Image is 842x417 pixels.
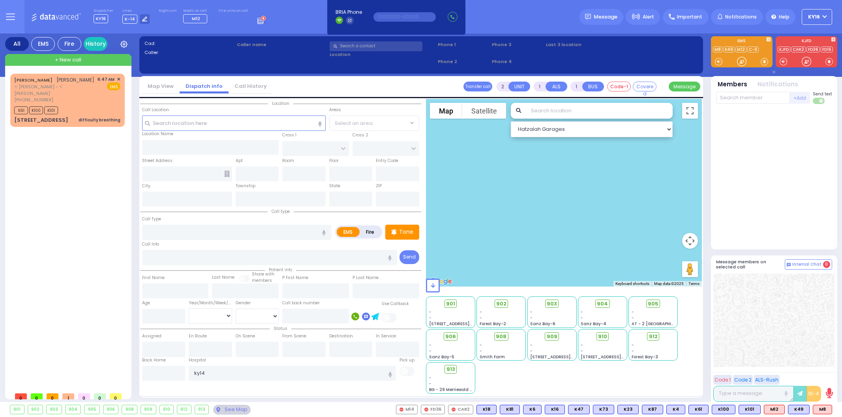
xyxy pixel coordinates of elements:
[547,300,557,308] span: 903
[669,82,700,91] button: Message
[496,300,506,308] span: 902
[632,321,690,327] span: AT - 2 [GEOGRAPHIC_DATA]
[399,228,413,236] p: Tone
[142,115,326,130] input: Search location here
[462,103,506,119] button: Show satellite imagery
[268,101,293,106] span: Location
[642,405,663,414] div: K87
[806,47,820,52] a: FD36
[446,300,455,308] span: 901
[252,271,274,277] small: Share with
[28,405,43,414] div: 902
[47,393,58,399] span: 0
[500,405,520,414] div: K81
[530,348,533,354] span: -
[94,14,108,23] span: KY16
[677,13,702,20] span: Important
[648,300,658,308] span: 905
[399,408,403,411] img: red-radio-icon.svg
[739,405,761,414] div: K101
[282,333,306,339] label: From Scene
[236,183,255,189] label: Township
[617,405,639,414] div: K23
[643,13,654,20] span: Alert
[688,405,709,414] div: K61
[282,158,294,164] label: Room
[430,103,462,119] button: Show street map
[429,375,431,381] span: -
[666,405,685,414] div: K4
[785,259,832,270] button: Internal Chat 0
[399,250,419,264] button: Send
[597,300,608,308] span: 904
[530,321,555,327] span: Sanz Bay-6
[14,84,95,97] span: ר' [PERSON_NAME] - ר' [PERSON_NAME]
[78,393,90,399] span: 0
[428,276,454,287] img: Google
[429,381,431,387] span: -
[688,405,709,414] div: BLS
[682,103,698,119] button: Toggle fullscreen view
[585,14,591,20] img: message.svg
[821,47,833,52] a: FD16
[429,342,431,348] span: -
[446,365,455,373] span: 913
[229,82,273,90] a: Call History
[764,405,785,414] div: M12
[448,405,473,414] div: CAR2
[359,227,381,237] label: Fire
[142,300,150,306] label: Age
[94,9,113,13] label: Dispatcher
[329,107,341,113] label: Areas
[788,405,810,414] div: K49
[382,301,409,307] label: Use Callback
[568,405,590,414] div: K47
[429,354,454,360] span: Sanz Bay-5
[758,80,798,89] button: Notifications
[598,333,607,341] span: 910
[189,333,207,339] label: En Route
[632,309,634,315] span: -
[480,354,505,360] span: Smith Farm
[581,321,606,327] span: Sanz Bay-4
[480,309,482,315] span: -
[808,13,820,20] span: KY16
[236,300,251,306] label: Gender
[110,393,122,399] span: 0
[713,375,732,385] button: Code 1
[330,51,435,58] label: Location
[337,227,360,237] label: EMS
[725,13,757,20] span: Notifications
[29,106,43,114] span: K100
[212,274,234,281] label: Last Name
[117,76,120,83] span: ✕
[122,9,150,13] label: Lines
[723,47,735,52] a: K49
[530,309,533,315] span: -
[545,405,565,414] div: BLS
[526,103,672,119] input: Search location
[632,342,634,348] span: -
[593,405,614,414] div: K73
[265,267,296,273] span: Patient info
[508,82,530,91] button: UNIT
[142,333,161,339] label: Assigned
[335,119,373,127] span: Select an area
[31,12,84,22] img: Logo
[428,276,454,287] a: Open this area in Google Maps (opens a new window)
[236,158,243,164] label: Apt
[492,41,543,48] span: Phone 3
[530,342,533,348] span: -
[122,15,137,24] span: K-14
[189,357,206,363] label: Hospital
[98,76,114,82] span: 6:47 AM
[142,357,166,363] label: Back Home
[353,132,368,138] label: Cross 2
[56,76,94,83] span: [PERSON_NAME]
[547,333,557,341] span: 909
[735,47,746,52] a: M12
[733,375,753,385] button: Code 2
[10,405,24,414] div: 901
[788,405,810,414] div: BLS
[568,405,590,414] div: BLS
